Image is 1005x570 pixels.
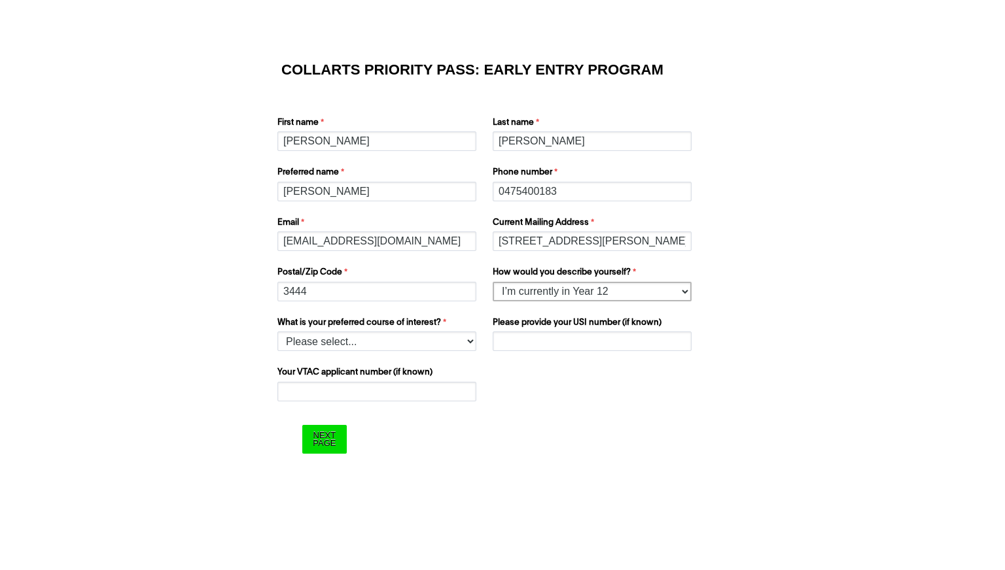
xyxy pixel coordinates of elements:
input: Last name [493,131,692,151]
input: Please provide your USI number (if known) [493,331,692,351]
select: How would you describe yourself? [493,282,692,301]
label: How would you describe yourself? [493,266,695,282]
label: Current Mailing Address [493,216,695,232]
label: Last name [493,116,695,132]
label: Phone number [493,166,695,182]
input: Email [277,231,476,251]
label: Preferred name [277,166,480,182]
label: Please provide your USI number (if known) [493,316,695,332]
input: Your VTAC applicant number (if known) [277,382,476,401]
label: Your VTAC applicant number (if known) [277,366,480,382]
input: Preferred name [277,182,476,201]
label: What is your preferred course of interest? [277,316,480,332]
label: Postal/Zip Code [277,266,480,282]
input: First name [277,131,476,151]
input: Current Mailing Address [493,231,692,251]
input: Next Page [302,425,346,453]
select: What is your preferred course of interest? [277,331,476,351]
input: Phone number [493,182,692,201]
label: First name [277,116,480,132]
input: Postal/Zip Code [277,282,476,301]
label: Email [277,216,480,232]
h1: COLLARTS PRIORITY PASS: EARLY ENTRY PROGRAM [281,63,724,76]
